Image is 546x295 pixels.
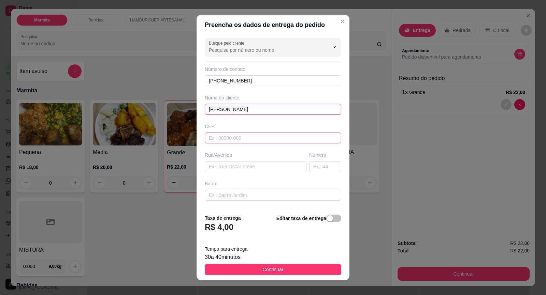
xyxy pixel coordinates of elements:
h3: R$ 4,00 [205,222,233,233]
input: Ex.: 00000-000 [205,133,341,143]
div: Número [309,152,341,158]
label: Busque pelo cliente [209,40,247,46]
div: 30 a 40 minutos [205,253,341,261]
div: Rua/Avenida [205,152,306,158]
strong: Taxa de entrega [205,215,241,221]
button: Continuar [205,264,341,275]
input: Ex.: Rua Oscar Freire [205,161,306,172]
span: Tempo para entrega [205,246,247,252]
button: Show suggestions [329,42,340,52]
input: Ex.: Bairro Jardim [205,190,341,201]
input: Ex.: João da Silva [205,104,341,115]
input: Ex.: 44 [309,161,341,172]
button: Close [337,16,348,27]
input: Ex.: (11) 9 8888-9999 [205,75,341,86]
div: Nome do cliente [205,94,341,101]
input: Busque pelo cliente [209,47,318,53]
header: Preencha os dados de entrega do pedido [197,15,349,35]
span: Continuar [263,266,284,273]
div: Bairro [205,180,341,187]
div: Número de contato [205,66,341,73]
strong: Editar taxa de entrega [276,216,326,221]
div: CEP [205,123,341,130]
